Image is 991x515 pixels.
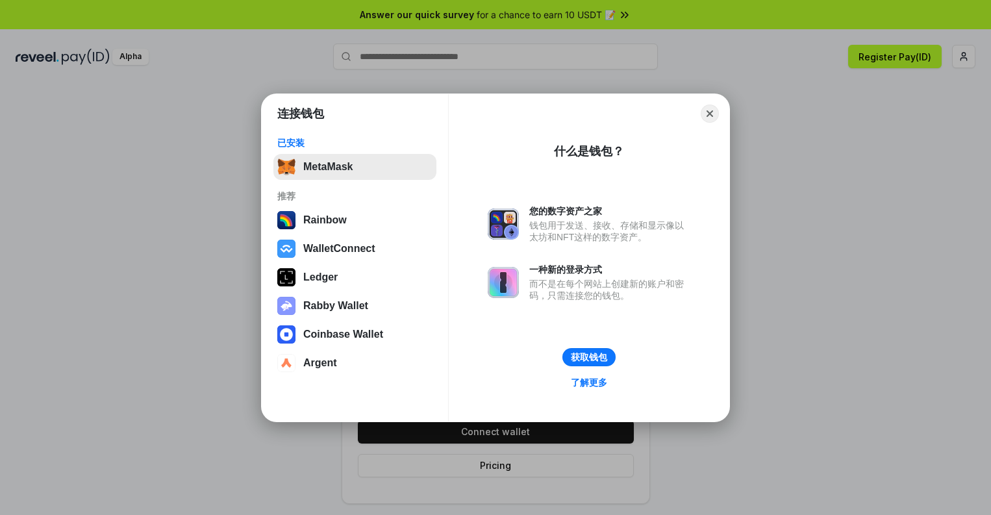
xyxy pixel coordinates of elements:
div: 推荐 [277,190,433,202]
div: 一种新的登录方式 [529,264,690,275]
h1: 连接钱包 [277,106,324,121]
button: Coinbase Wallet [273,321,436,347]
button: MetaMask [273,154,436,180]
div: 什么是钱包？ [554,144,624,159]
img: svg+xml,%3Csvg%20width%3D%2228%22%20height%3D%2228%22%20viewBox%3D%220%200%2028%2028%22%20fill%3D... [277,325,295,344]
div: Coinbase Wallet [303,329,383,340]
a: 了解更多 [563,374,615,391]
div: WalletConnect [303,243,375,255]
img: svg+xml,%3Csvg%20width%3D%22120%22%20height%3D%22120%22%20viewBox%3D%220%200%20120%20120%22%20fil... [277,211,295,229]
div: Argent [303,357,337,369]
div: 了解更多 [571,377,607,388]
img: svg+xml,%3Csvg%20xmlns%3D%22http%3A%2F%2Fwww.w3.org%2F2000%2Fsvg%22%20fill%3D%22none%22%20viewBox... [488,208,519,240]
div: 钱包用于发送、接收、存储和显示像以太坊和NFT这样的数字资产。 [529,220,690,243]
div: Rainbow [303,214,347,226]
button: Rainbow [273,207,436,233]
div: 您的数字资产之家 [529,205,690,217]
button: WalletConnect [273,236,436,262]
div: MetaMask [303,161,353,173]
img: svg+xml,%3Csvg%20xmlns%3D%22http%3A%2F%2Fwww.w3.org%2F2000%2Fsvg%22%20fill%3D%22none%22%20viewBox... [488,267,519,298]
div: 而不是在每个网站上创建新的账户和密码，只需连接您的钱包。 [529,278,690,301]
div: 获取钱包 [571,351,607,363]
img: svg+xml,%3Csvg%20fill%3D%22none%22%20height%3D%2233%22%20viewBox%3D%220%200%2035%2033%22%20width%... [277,158,295,176]
button: 获取钱包 [562,348,616,366]
div: Rabby Wallet [303,300,368,312]
div: Ledger [303,271,338,283]
button: Argent [273,350,436,376]
img: svg+xml,%3Csvg%20width%3D%2228%22%20height%3D%2228%22%20viewBox%3D%220%200%2028%2028%22%20fill%3D... [277,240,295,258]
div: 已安装 [277,137,433,149]
img: svg+xml,%3Csvg%20xmlns%3D%22http%3A%2F%2Fwww.w3.org%2F2000%2Fsvg%22%20fill%3D%22none%22%20viewBox... [277,297,295,315]
button: Close [701,105,719,123]
button: Rabby Wallet [273,293,436,319]
img: svg+xml,%3Csvg%20width%3D%2228%22%20height%3D%2228%22%20viewBox%3D%220%200%2028%2028%22%20fill%3D... [277,354,295,372]
button: Ledger [273,264,436,290]
img: svg+xml,%3Csvg%20xmlns%3D%22http%3A%2F%2Fwww.w3.org%2F2000%2Fsvg%22%20width%3D%2228%22%20height%3... [277,268,295,286]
